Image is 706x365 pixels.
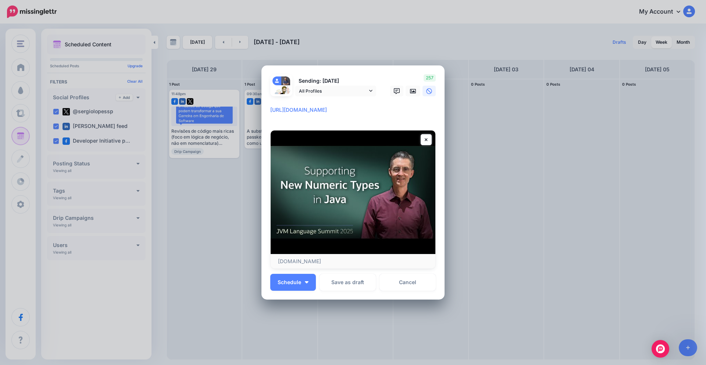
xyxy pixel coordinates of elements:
span: 257 [424,74,436,82]
button: Save as draft [320,274,376,291]
a: All Profiles [295,86,376,96]
a: Cancel [379,274,436,291]
span: Schedule [278,280,301,285]
img: user_default_image.png [272,76,281,85]
img: QppGEvPG-82148.jpg [272,85,290,103]
img: arrow-down-white.png [305,281,309,283]
div: Open Intercom Messenger [652,340,669,358]
p: Sending: [DATE] [295,77,376,85]
button: Schedule [270,274,316,291]
span: All Profiles [299,87,367,95]
img: 404938064_7577128425634114_8114752557348925942_n-bsa142071.jpg [281,76,290,85]
p: [DOMAIN_NAME] [278,258,428,265]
